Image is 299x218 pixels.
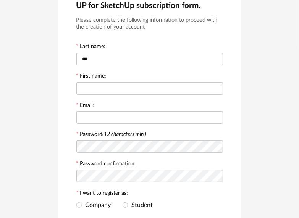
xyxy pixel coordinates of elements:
label: Last name: [76,44,106,51]
h2: UP for SketchUp subscription form. [76,0,223,11]
label: Password confirmation: [76,161,136,168]
span: Student [128,202,153,208]
i: (12 characters min.) [103,132,147,137]
h3: Please complete the following information to proceed with the creation of your account [76,17,223,31]
span: Company [82,202,111,208]
label: I want to register as: [76,191,128,197]
label: Password [80,132,147,137]
label: Email: [76,103,94,110]
label: First name: [76,73,107,80]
